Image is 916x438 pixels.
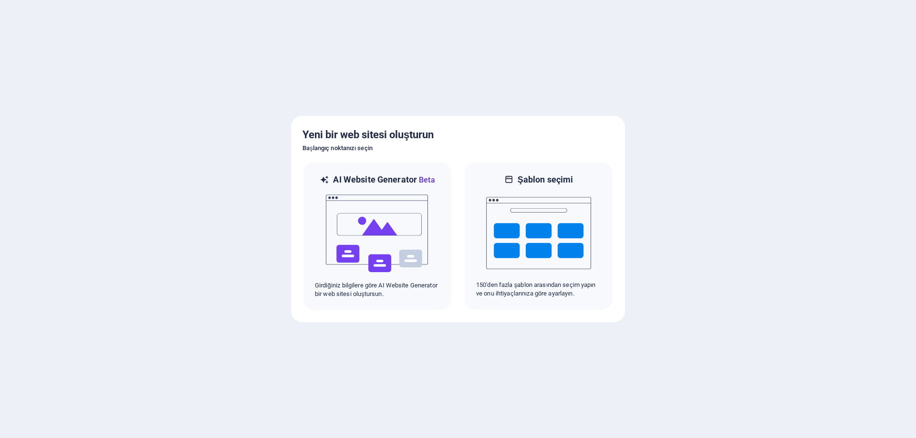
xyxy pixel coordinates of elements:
h6: Başlangıç noktanızı seçin [302,143,614,154]
p: 150'den fazla şablon arasından seçim yapın ve onu ihtiyaçlarınıza göre ayarlayın. [476,281,601,298]
h6: Şablon seçimi [518,174,573,185]
h6: AI Website Generator [333,174,435,186]
div: Şablon seçimi150'den fazla şablon arasından seçim yapın ve onu ihtiyaçlarınıza göre ayarlayın. [464,162,614,311]
p: Girdiğiniz bilgilere göre AI Website Generator bir web sitesi oluştursun. [315,281,440,298]
h5: Yeni bir web sitesi oluşturun [302,127,614,143]
span: Beta [417,175,435,184]
img: ai [325,186,430,281]
div: AI Website GeneratorBetaaiGirdiğiniz bilgilere göre AI Website Generator bir web sitesi oluştursun. [302,162,452,311]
